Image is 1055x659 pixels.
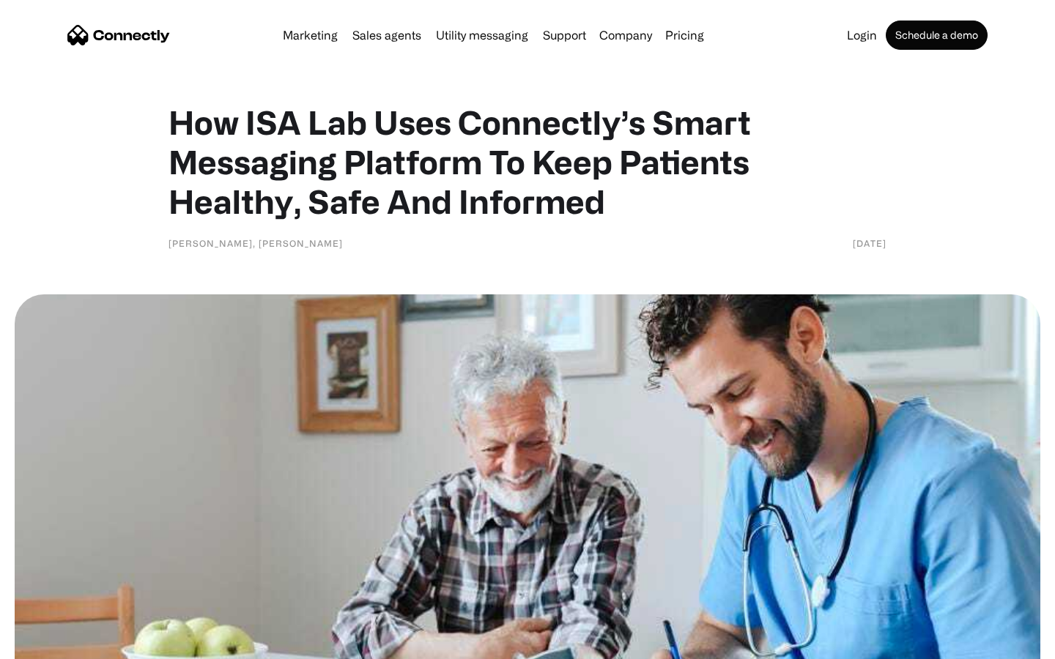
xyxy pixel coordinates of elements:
[659,29,710,41] a: Pricing
[347,29,427,41] a: Sales agents
[430,29,534,41] a: Utility messaging
[169,103,886,221] h1: How ISA Lab Uses Connectly’s Smart Messaging Platform To Keep Patients Healthy, Safe And Informed
[853,236,886,250] div: [DATE]
[537,29,592,41] a: Support
[29,633,88,654] ul: Language list
[15,633,88,654] aside: Language selected: English
[886,21,988,50] a: Schedule a demo
[277,29,344,41] a: Marketing
[599,25,652,45] div: Company
[841,29,883,41] a: Login
[169,236,343,250] div: [PERSON_NAME], [PERSON_NAME]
